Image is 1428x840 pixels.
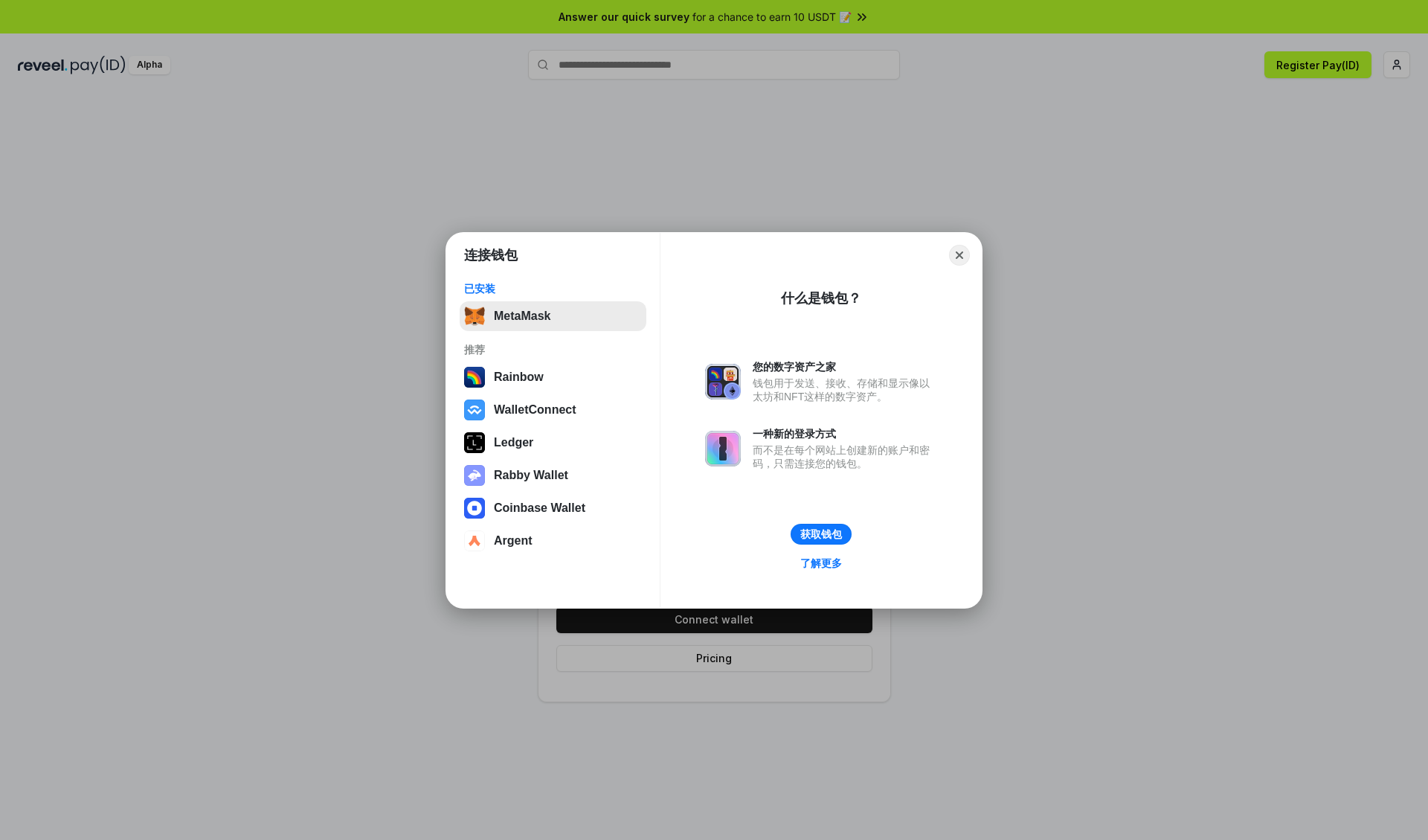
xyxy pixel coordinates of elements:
[494,310,550,323] div: MetaMask
[753,443,937,470] div: 而不是在每个网站上创建新的账户和密码，只需连接您的钱包。
[949,245,970,266] button: Close
[494,501,585,515] div: Coinbase Wallet
[781,289,861,307] div: 什么是钱包？
[705,431,741,467] img: svg+xml,%3Csvg%20xmlns%3D%22http%3A%2F%2Fwww.w3.org%2F2000%2Fsvg%22%20fill%3D%22none%22%20viewBox...
[494,534,533,548] div: Argent
[464,498,485,519] img: svg+xml,%3Csvg%20width%3D%2228%22%20height%3D%2228%22%20viewBox%3D%220%200%2028%2028%22%20fill%3D...
[464,246,518,264] h1: 连接钱包
[494,436,533,449] div: Ledger
[464,282,642,295] div: 已安装
[460,301,646,331] button: MetaMask
[494,469,568,482] div: Rabby Wallet
[460,461,646,490] button: Rabby Wallet
[800,528,842,541] div: 获取钱包
[460,526,646,556] button: Argent
[800,557,842,570] div: 了解更多
[753,376,937,403] div: 钱包用于发送、接收、存储和显示像以太坊和NFT这样的数字资产。
[753,360,937,373] div: 您的数字资产之家
[753,427,937,440] div: 一种新的登录方式
[460,428,646,458] button: Ledger
[460,362,646,392] button: Rainbow
[464,400,485,420] img: svg+xml,%3Csvg%20width%3D%2228%22%20height%3D%2228%22%20viewBox%3D%220%200%2028%2028%22%20fill%3D...
[791,554,851,573] a: 了解更多
[494,403,576,417] div: WalletConnect
[460,493,646,523] button: Coinbase Wallet
[464,432,485,453] img: svg+xml,%3Csvg%20xmlns%3D%22http%3A%2F%2Fwww.w3.org%2F2000%2Fsvg%22%20width%3D%2228%22%20height%3...
[494,371,544,384] div: Rainbow
[791,524,852,545] button: 获取钱包
[464,530,485,551] img: svg+xml,%3Csvg%20width%3D%2228%22%20height%3D%2228%22%20viewBox%3D%220%200%2028%2028%22%20fill%3D...
[464,465,485,486] img: svg+xml,%3Csvg%20xmlns%3D%22http%3A%2F%2Fwww.w3.org%2F2000%2Fsvg%22%20fill%3D%22none%22%20viewBox...
[464,306,485,327] img: svg+xml,%3Csvg%20fill%3D%22none%22%20height%3D%2233%22%20viewBox%3D%220%200%2035%2033%22%20width%...
[464,367,485,388] img: svg+xml,%3Csvg%20width%3D%22120%22%20height%3D%22120%22%20viewBox%3D%220%200%20120%20120%22%20fil...
[464,343,642,356] div: 推荐
[460,395,646,425] button: WalletConnect
[705,364,741,400] img: svg+xml,%3Csvg%20xmlns%3D%22http%3A%2F%2Fwww.w3.org%2F2000%2Fsvg%22%20fill%3D%22none%22%20viewBox...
